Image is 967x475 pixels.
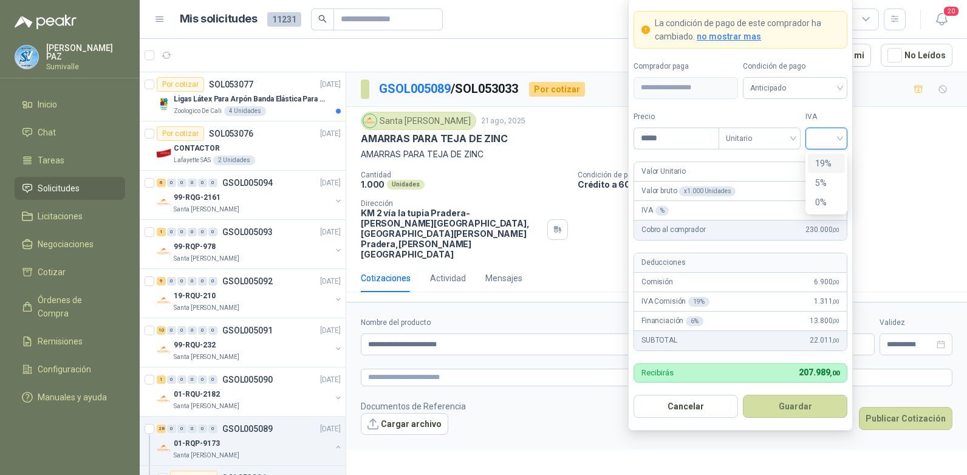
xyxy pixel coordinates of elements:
[697,32,761,41] span: no mostrar mas
[38,126,56,139] span: Chat
[177,179,186,187] div: 0
[38,391,107,404] span: Manuales y ayuda
[157,441,171,456] img: Company Logo
[188,228,197,236] div: 0
[805,111,847,123] label: IVA
[805,224,839,236] span: 230.000
[578,171,962,179] p: Condición de pago
[222,326,273,335] p: GSOL005091
[641,185,736,197] p: Valor bruto
[686,316,703,326] div: 6 %
[198,277,207,285] div: 0
[361,199,542,208] p: Dirección
[814,296,839,307] span: 1.311
[208,228,217,236] div: 0
[174,290,216,302] p: 19-RQU-210
[361,413,448,435] button: Cargar archivo
[222,179,273,187] p: GSOL005094
[208,179,217,187] div: 0
[15,205,125,228] a: Licitaciones
[208,425,217,433] div: 0
[641,335,677,346] p: SUBTOTAL
[799,367,839,377] span: 207.989
[38,210,83,223] span: Licitaciones
[808,154,845,173] div: 19%
[320,177,341,189] p: [DATE]
[15,121,125,144] a: Chat
[157,195,171,210] img: Company Logo
[810,335,839,346] span: 22.011
[222,375,273,384] p: GSOL005090
[361,272,411,285] div: Cotizaciones
[641,369,674,377] p: Recibirás
[810,315,839,327] span: 13.800
[743,61,847,72] label: Condición de pago
[222,277,273,285] p: GSOL005092
[157,425,166,433] div: 28
[198,228,207,236] div: 0
[320,227,341,238] p: [DATE]
[363,114,377,128] img: Company Logo
[188,277,197,285] div: 0
[167,228,176,236] div: 0
[320,128,341,140] p: [DATE]
[157,422,343,460] a: 28 0 0 0 0 0 GSOL005089[DATE] Company Logo01-RQP-9173Santa [PERSON_NAME]
[318,15,327,23] span: search
[38,265,66,279] span: Cotizar
[208,277,217,285] div: 0
[815,157,838,170] div: 19%
[361,317,705,329] label: Nombre del producto
[174,241,216,253] p: 99-RQP-978
[188,425,197,433] div: 0
[320,423,341,435] p: [DATE]
[157,225,343,264] a: 1 0 0 0 0 0 GSOL005093[DATE] Company Logo99-RQP-978Santa [PERSON_NAME]
[379,80,519,98] p: / SOL053033
[140,121,346,171] a: Por cotizarSOL053076[DATE] Company LogoCONTACTORLafayette SAS2 Unidades
[881,44,952,67] button: No Leídos
[634,395,738,418] button: Cancelar
[15,261,125,284] a: Cotizar
[859,407,952,430] button: Publicar Cotización
[361,148,952,161] p: AMARRAS PARA TEJA DE ZINC
[15,289,125,325] a: Órdenes de Compra
[361,171,568,179] p: Cantidad
[177,425,186,433] div: 0
[634,61,738,72] label: Comprador paga
[832,298,839,305] span: ,00
[655,16,839,43] p: La condición de pago de este comprador ha cambiado.
[641,166,686,177] p: Valor Unitario
[641,205,669,216] p: IVA
[208,375,217,384] div: 0
[177,326,186,335] div: 0
[174,389,220,400] p: 01-RQU-2182
[38,154,64,167] span: Tareas
[320,79,341,91] p: [DATE]
[213,155,255,165] div: 2 Unidades
[157,146,171,160] img: Company Logo
[641,276,673,288] p: Comisión
[880,317,952,329] label: Validez
[430,272,466,285] div: Actividad
[157,228,166,236] div: 1
[157,326,166,335] div: 10
[157,274,343,313] a: 9 0 0 0 0 0 GSOL005092[DATE] Company Logo19-RQU-210Santa [PERSON_NAME]
[174,402,239,411] p: Santa [PERSON_NAME]
[688,297,709,307] div: 19 %
[46,44,125,61] p: [PERSON_NAME] PAZ
[209,80,253,89] p: SOL053077
[188,375,197,384] div: 0
[167,425,176,433] div: 0
[174,352,239,362] p: Santa [PERSON_NAME]
[222,228,273,236] p: GSOL005093
[15,233,125,256] a: Negociaciones
[198,375,207,384] div: 0
[832,337,839,344] span: ,00
[140,72,346,121] a: Por cotizarSOL053077[DATE] Company LogoLigas Látex Para Arpón Banda Elástica Para Arpón Tripa Pol...
[15,149,125,172] a: Tareas
[832,318,839,324] span: ,00
[320,276,341,287] p: [DATE]
[15,330,125,353] a: Remisiones
[157,372,343,411] a: 1 0 0 0 0 0 GSOL005090[DATE] Company Logo01-RQU-2182Santa [PERSON_NAME]
[808,173,845,193] div: 5%
[177,228,186,236] div: 0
